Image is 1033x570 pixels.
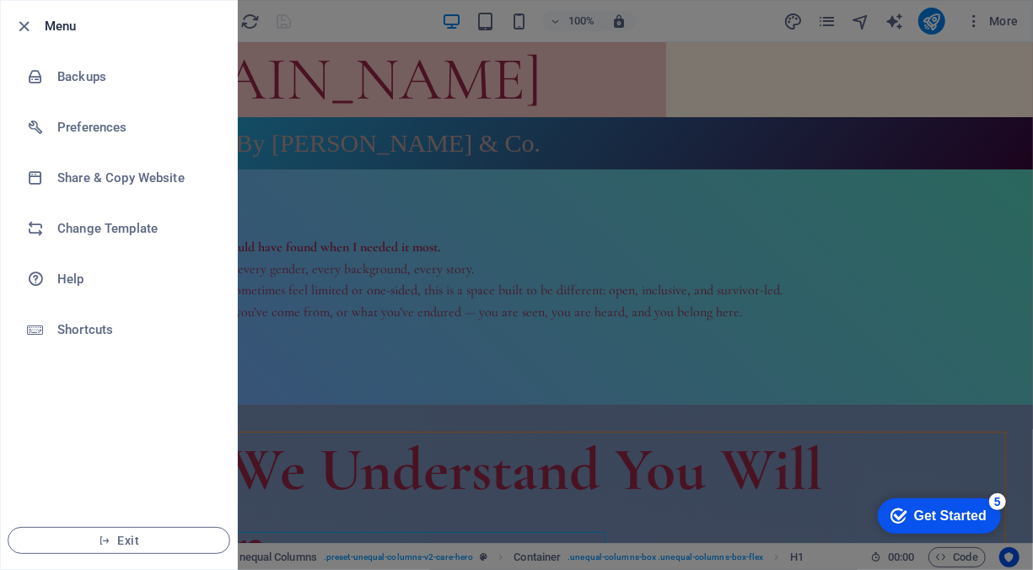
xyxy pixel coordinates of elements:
[22,534,216,547] span: Exit
[57,320,213,340] h6: Shortcuts
[50,19,122,34] div: Get Started
[57,218,213,239] h6: Change Template
[45,16,223,36] h6: Menu
[57,67,213,87] h6: Backups
[57,269,213,289] h6: Help
[57,117,213,137] h6: Preferences
[57,168,213,188] h6: Share & Copy Website
[13,8,137,44] div: Get Started 5 items remaining, 0% complete
[8,527,230,554] button: Exit
[1,254,237,304] a: Help
[125,3,142,20] div: 5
